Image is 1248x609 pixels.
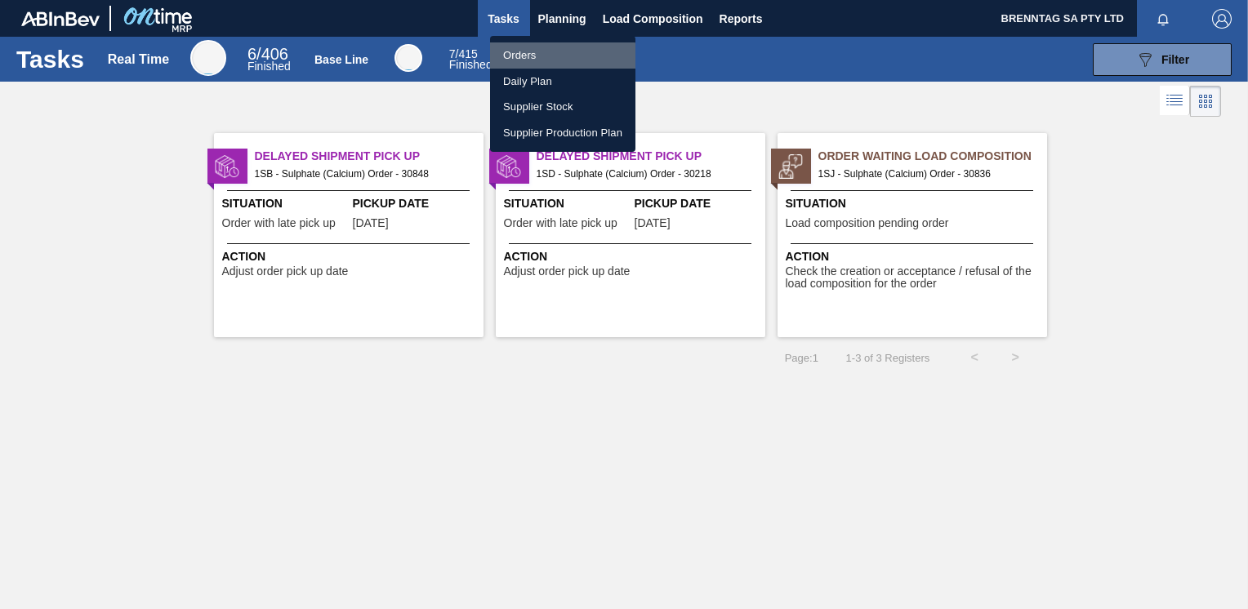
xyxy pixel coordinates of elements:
[490,42,635,69] a: Orders
[490,69,635,95] a: Daily Plan
[490,94,635,120] a: Supplier Stock
[490,120,635,146] a: Supplier Production Plan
